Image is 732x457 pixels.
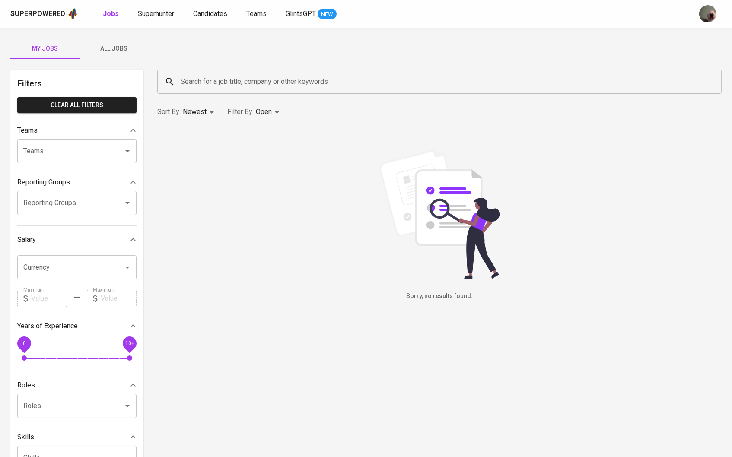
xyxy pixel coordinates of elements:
div: Newest [183,104,217,120]
span: Clear All filters [24,100,130,111]
img: aji.muda@glints.com [699,5,716,22]
span: Open [256,108,272,116]
p: Salary [17,235,36,245]
div: Roles [17,377,137,394]
p: Reporting Groups [17,177,70,187]
a: GlintsGPT NEW [286,9,337,19]
div: Open [256,104,282,120]
div: Superpowered [10,9,65,19]
div: Years of Experience [17,317,137,335]
div: Reporting Groups [17,174,137,191]
button: Open [121,145,134,157]
a: Candidates [193,9,229,19]
span: Candidates [193,10,227,18]
span: GlintsGPT [286,10,316,18]
span: Superhunter [138,10,174,18]
span: NEW [318,10,337,19]
span: All Jobs [85,43,143,54]
div: Skills [17,428,137,446]
p: Teams [17,125,38,136]
span: My Jobs [16,43,74,54]
p: Years of Experience [17,321,78,331]
button: Open [121,400,134,412]
a: Superpoweredapp logo [10,7,79,20]
a: Teams [246,9,268,19]
b: Jobs [103,10,119,18]
h6: Filters [17,76,137,90]
input: Value [31,290,67,307]
h6: Sorry, no results found. [157,292,722,301]
span: 0 [22,340,25,346]
p: Skills [17,432,34,442]
p: Roles [17,380,35,390]
p: Sort By [157,107,179,117]
a: Jobs [103,9,121,19]
p: Newest [183,107,207,117]
span: 10+ [125,340,134,346]
p: Filter By [227,107,252,117]
div: Salary [17,231,137,248]
button: Open [121,261,134,273]
div: Teams [17,122,137,139]
button: Clear All filters [17,97,137,113]
input: Value [101,290,137,307]
span: Teams [246,10,267,18]
img: app logo [67,7,79,20]
img: file_searching.svg [375,149,504,279]
button: Open [121,197,134,209]
a: Superhunter [138,9,176,19]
